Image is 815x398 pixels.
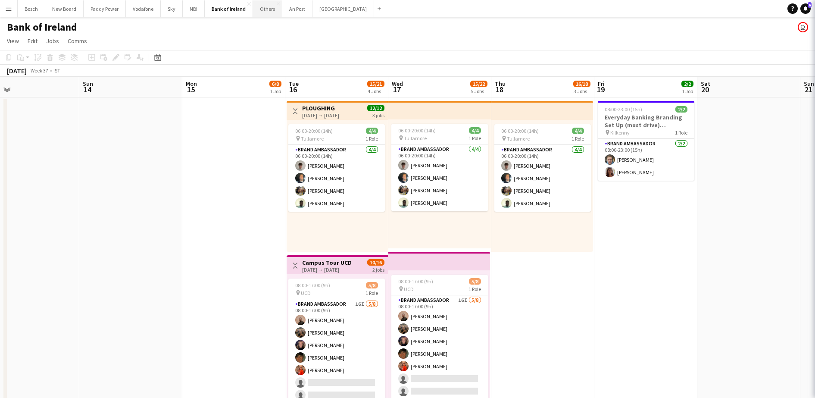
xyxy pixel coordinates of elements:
app-card-role: Brand Ambassador2/208:00-23:00 (15h)[PERSON_NAME][PERSON_NAME] [598,139,694,181]
button: An Post [282,0,312,17]
a: 6 [800,3,811,14]
span: 1 Role [675,129,687,136]
span: 1 Role [468,135,481,141]
span: UCD [404,286,414,292]
span: 15 [184,85,197,94]
span: Sun [83,80,93,88]
div: [DATE] [7,66,27,75]
span: Kilkenny [610,129,630,136]
span: Tullamore [301,135,324,142]
div: 3 jobs [372,111,384,119]
span: 20 [699,85,710,94]
button: Bank of Ireland [205,0,253,17]
div: 4 Jobs [368,88,384,94]
app-user-avatar: Katie Shovlin [798,22,808,32]
span: Fri [598,80,605,88]
span: 15/22 [470,81,487,87]
div: IST [53,67,60,74]
span: Sat [701,80,710,88]
button: Others [253,0,282,17]
span: 17 [390,85,403,94]
span: 08:00-17:00 (9h) [398,279,433,285]
span: 1 Role [571,135,584,142]
a: View [3,35,22,47]
app-job-card: 06:00-20:00 (14h)4/4 Tullamore1 RoleBrand Ambassador4/406:00-20:00 (14h)[PERSON_NAME][PERSON_NAME... [494,124,591,212]
span: 06:00-20:00 (14h) [295,128,333,134]
span: 08:00-17:00 (9h) [295,282,330,288]
span: 15/21 [367,81,384,87]
span: 2/2 [675,106,687,113]
span: Wed [392,80,403,88]
div: 5 Jobs [471,88,487,94]
span: 18 [493,85,506,94]
span: 08:00-23:00 (15h) [605,106,642,113]
span: Mon [186,80,197,88]
button: Vodafone [126,0,161,17]
span: 2/2 [681,81,693,87]
span: Tue [289,80,299,88]
div: [DATE] → [DATE] [302,112,339,119]
span: 5/8 [469,279,481,285]
div: 1 Job [270,88,281,94]
span: 06:00-20:00 (14h) [398,127,436,134]
span: 4/4 [366,128,378,134]
div: [DATE] → [DATE] [302,266,352,273]
span: 21 [803,85,814,94]
h3: Campus Tour UCD [302,259,352,266]
span: 10/16 [367,259,384,266]
div: 2 jobs [372,266,384,273]
span: UCD [301,290,311,296]
a: Comms [64,35,91,47]
span: 6 [808,2,812,8]
app-card-role: Brand Ambassador4/406:00-20:00 (14h)[PERSON_NAME][PERSON_NAME][PERSON_NAME][PERSON_NAME] [288,145,385,212]
span: 4/4 [469,127,481,134]
span: 06:00-20:00 (14h) [501,128,539,134]
span: 19 [596,85,605,94]
h1: Bank of Ireland [7,21,77,34]
div: 3 Jobs [574,88,590,94]
span: 1 Role [468,286,481,292]
span: Tullamore [404,135,427,141]
span: Week 37 [28,67,50,74]
a: Edit [24,35,41,47]
span: 16/18 [573,81,590,87]
h3: Everyday Banking Branding Set Up (must drive) Overnight [598,113,694,129]
span: Thu [495,80,506,88]
span: 16 [287,85,299,94]
app-card-role: Brand Ambassador4/406:00-20:00 (14h)[PERSON_NAME][PERSON_NAME][PERSON_NAME][PERSON_NAME] [391,144,488,211]
span: 1 Role [365,135,378,142]
span: Sun [804,80,814,88]
span: Edit [28,37,37,45]
h3: PLOUGHING [302,104,339,112]
span: View [7,37,19,45]
span: Tullamore [507,135,530,142]
app-job-card: 06:00-20:00 (14h)4/4 Tullamore1 RoleBrand Ambassador4/406:00-20:00 (14h)[PERSON_NAME][PERSON_NAME... [391,124,488,211]
button: New Board [45,0,84,17]
span: 1 Role [365,290,378,296]
app-job-card: 06:00-20:00 (14h)4/4 Tullamore1 RoleBrand Ambassador4/406:00-20:00 (14h)[PERSON_NAME][PERSON_NAME... [288,124,385,212]
span: 12/12 [367,105,384,111]
button: Sky [161,0,183,17]
span: 14 [81,85,93,94]
a: Jobs [43,35,62,47]
button: NBI [183,0,205,17]
span: Jobs [46,37,59,45]
button: Bosch [18,0,45,17]
app-card-role: Brand Ambassador4/406:00-20:00 (14h)[PERSON_NAME][PERSON_NAME][PERSON_NAME][PERSON_NAME] [494,145,591,212]
button: Paddy Power [84,0,126,17]
div: 1 Job [682,88,693,94]
app-job-card: 08:00-23:00 (15h)2/2Everyday Banking Branding Set Up (must drive) Overnight Kilkenny1 RoleBrand A... [598,101,694,181]
button: [GEOGRAPHIC_DATA] [312,0,374,17]
span: Comms [68,37,87,45]
span: 4/4 [572,128,584,134]
span: 6/8 [269,81,281,87]
span: 5/8 [366,282,378,288]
